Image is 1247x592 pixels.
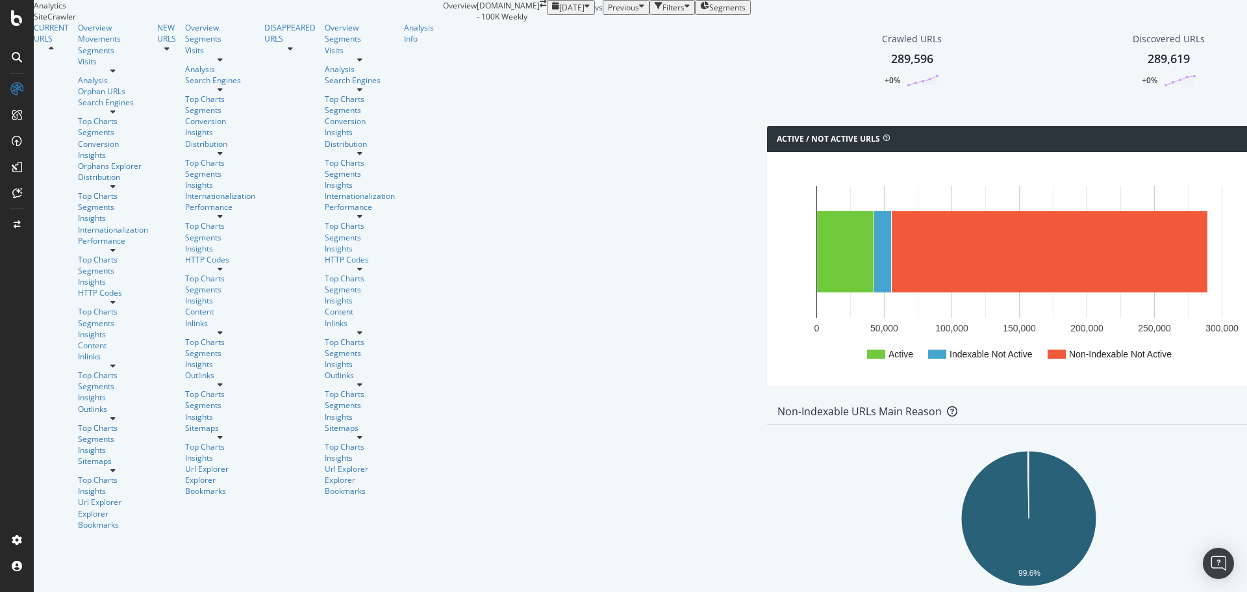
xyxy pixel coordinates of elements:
div: Orphan URLs [78,86,148,97]
a: Internationalization [325,190,395,201]
a: Insights [185,243,255,254]
a: Segments [325,400,395,411]
a: Top Charts [185,273,255,284]
div: Insights [78,149,148,161]
div: Overview [78,22,148,33]
a: Analysis [78,75,148,86]
div: SiteCrawler [34,11,443,22]
a: Conversion [325,116,395,127]
a: Segments [185,348,255,359]
div: Outlinks [185,370,255,381]
div: Segments [78,201,148,212]
div: Insights [325,295,395,306]
a: Insights [325,243,395,254]
a: Top Charts [78,422,148,433]
a: HTTP Codes [325,254,395,265]
a: Top Charts [325,337,395,348]
div: Non-Indexable URLs Main Reason [777,405,942,418]
div: NEW URLS [157,22,176,44]
h4: Active / Not Active URLs [777,133,880,146]
div: Inlinks [185,318,255,329]
a: Visits [78,56,148,67]
a: Distribution [325,138,395,149]
a: Search Engines [185,75,255,86]
a: Insights [325,179,395,190]
a: Segments [185,284,255,295]
div: Analysis [185,64,255,75]
div: Movements [78,33,148,44]
a: Top Charts [78,370,148,381]
text: Non-Indexable Not Active [1069,349,1172,359]
a: Insights [78,444,148,456]
a: Sitemaps [325,422,395,433]
div: +0% [885,75,900,86]
div: Insights [325,452,395,463]
div: Segments [325,284,395,295]
a: Analysis Info [404,22,434,44]
div: Performance [78,235,148,246]
div: Analysis [325,64,395,75]
div: CURRENT URLS [34,22,69,44]
a: Segments [185,232,255,243]
a: Insights [325,411,395,422]
a: Internationalization [78,224,148,235]
a: Insights [325,127,395,138]
a: Distribution [78,172,148,183]
div: Insights [78,329,148,340]
div: Content [78,340,148,351]
div: Top Charts [185,441,255,452]
div: Open Intercom Messenger [1203,548,1234,579]
div: Segments [185,168,255,179]
a: Conversion [185,116,255,127]
a: Insights [325,359,395,370]
a: Segments [325,33,395,44]
a: Segments [185,105,255,116]
div: Inlinks [325,318,395,329]
a: Sitemaps [78,456,148,467]
div: Segments [325,348,395,359]
div: Insights [78,212,148,224]
div: Content [185,306,255,317]
a: Segments [78,381,148,392]
div: Content [325,306,395,317]
div: Insights [185,179,255,190]
a: Url Explorer [78,496,148,508]
div: Top Charts [78,116,148,127]
a: Url Explorer [185,463,255,474]
div: Segments [78,318,148,329]
a: Overview [185,22,255,33]
div: Visits [325,45,395,56]
a: Performance [325,201,395,212]
a: Insights [78,392,148,403]
a: Top Charts [78,306,148,317]
a: Top Charts [78,254,148,265]
a: Internationalization [185,190,255,201]
a: DISAPPEARED URLS [264,22,316,44]
a: Top Charts [325,220,395,231]
div: Conversion [78,138,148,149]
a: Explorer Bookmarks [325,474,395,496]
text: 50,000 [870,323,898,333]
div: Overview [325,22,395,33]
div: Top Charts [78,474,148,485]
a: Performance [185,201,255,212]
